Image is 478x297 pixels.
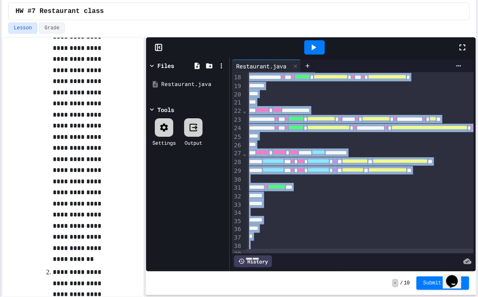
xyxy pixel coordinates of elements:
[232,124,242,133] div: 24
[232,234,242,242] div: 37
[232,73,242,82] div: 18
[232,250,242,258] div: 39
[416,276,469,290] button: Submit Answer
[232,242,242,250] div: 38
[232,133,242,141] div: 25
[232,217,242,226] div: 35
[392,279,398,287] span: -
[232,91,242,99] div: 20
[232,149,242,158] div: 27
[157,61,174,70] div: Files
[242,150,247,157] span: Fold line
[15,6,104,16] span: HW #7 Restaurant class
[152,139,176,146] div: Settings
[443,263,470,289] iframe: chat widget
[423,280,463,287] span: Submit Answer
[232,167,242,176] div: 29
[232,225,242,234] div: 36
[232,201,242,209] div: 33
[232,176,242,184] div: 30
[185,139,202,146] div: Output
[232,82,242,91] div: 19
[232,158,242,167] div: 28
[400,280,403,287] span: /
[232,116,242,125] div: 23
[234,255,272,267] div: History
[242,107,247,114] span: Fold line
[232,209,242,217] div: 34
[161,80,226,89] div: Restaurant.java
[232,99,242,107] div: 21
[232,62,290,70] div: Restaurant.java
[157,105,174,114] div: Tools
[232,141,242,150] div: 26
[404,280,410,287] span: 10
[8,23,37,34] button: Lesson
[232,193,242,201] div: 32
[232,60,301,72] div: Restaurant.java
[232,107,242,116] div: 22
[39,23,65,34] button: Grade
[232,184,242,193] div: 31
